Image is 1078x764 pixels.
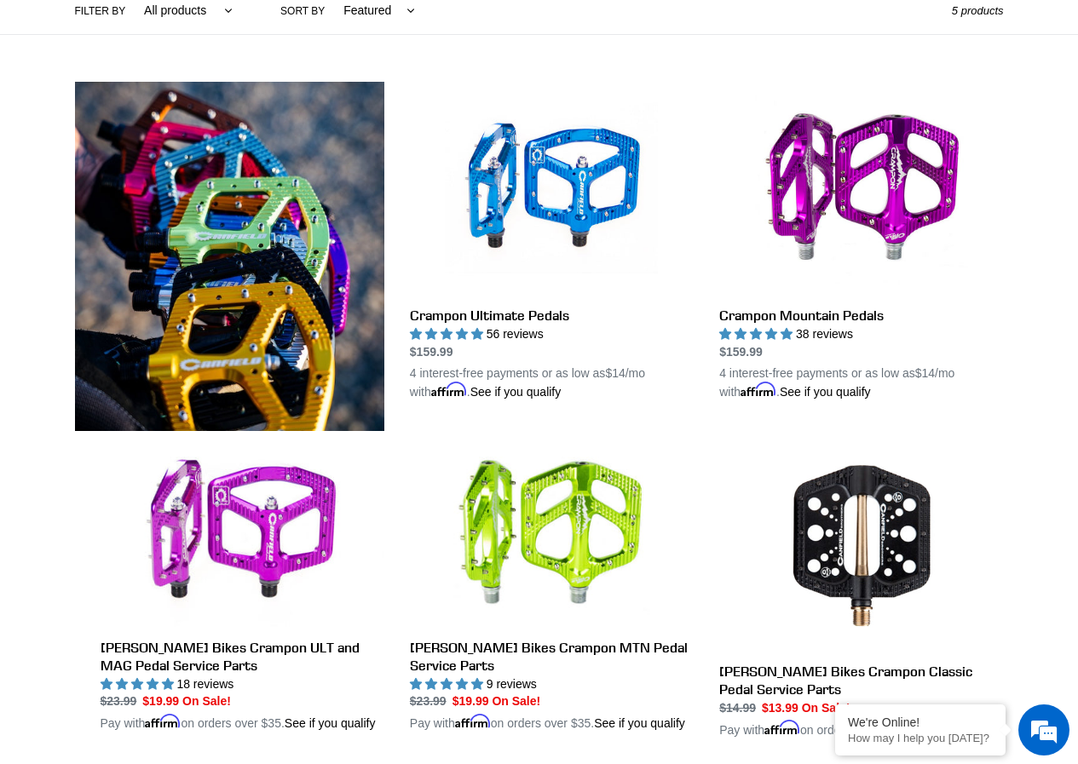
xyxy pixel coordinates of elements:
[280,3,325,19] label: Sort by
[848,715,993,729] div: We're Online!
[952,4,1004,17] span: 5 products
[75,3,126,19] label: Filter by
[75,82,384,431] img: Content block image
[848,732,993,744] p: How may I help you today?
